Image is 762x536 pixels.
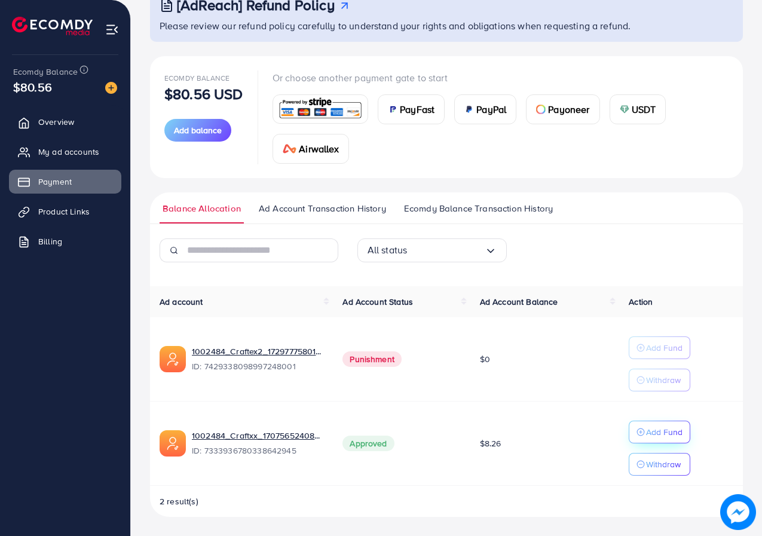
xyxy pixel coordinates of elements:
[38,116,74,128] span: Overview
[629,336,690,359] button: Add Fund
[476,102,506,117] span: PayPal
[342,296,413,308] span: Ad Account Status
[9,140,121,164] a: My ad accounts
[526,94,599,124] a: cardPayoneer
[13,78,52,96] span: $80.56
[646,341,683,355] p: Add Fund
[378,94,445,124] a: cardPayFast
[105,82,117,94] img: image
[388,105,397,114] img: card
[164,119,231,142] button: Add balance
[646,425,683,439] p: Add Fund
[38,235,62,247] span: Billing
[299,142,338,156] span: Airwallex
[13,66,78,78] span: Ecomdy Balance
[9,110,121,134] a: Overview
[610,94,666,124] a: cardUSDT
[164,73,229,83] span: Ecomdy Balance
[192,430,323,442] a: 1002484_Craftxx_1707565240848
[38,206,90,218] span: Product Links
[38,176,72,188] span: Payment
[273,71,729,85] p: Or choose another payment gate to start
[192,345,323,357] a: 1002484_Craftex2_1729777580175
[273,94,369,124] a: card
[160,19,736,33] p: Please review our refund policy carefully to understand your rights and obligations when requesti...
[464,105,474,114] img: card
[342,436,394,451] span: Approved
[629,421,690,443] button: Add Fund
[368,241,408,259] span: All status
[174,124,222,136] span: Add balance
[480,437,501,449] span: $8.26
[629,369,690,391] button: Withdraw
[192,345,323,373] div: <span class='underline'>1002484_Craftex2_1729777580175</span></br>7429338098997248001
[646,457,681,471] p: Withdraw
[9,200,121,223] a: Product Links
[160,346,186,372] img: ic-ads-acc.e4c84228.svg
[629,453,690,476] button: Withdraw
[454,94,516,124] a: cardPayPal
[192,430,323,457] div: <span class='underline'>1002484_Craftxx_1707565240848</span></br>7333936780338642945
[160,430,186,457] img: ic-ads-acc.e4c84228.svg
[632,102,656,117] span: USDT
[160,296,203,308] span: Ad account
[192,360,323,372] span: ID: 7429338098997248001
[164,87,243,101] p: $80.56 USD
[163,202,241,215] span: Balance Allocation
[357,238,507,262] div: Search for option
[629,296,653,308] span: Action
[342,351,402,367] span: Punishment
[273,134,349,164] a: cardAirwallex
[620,105,629,114] img: card
[548,102,589,117] span: Payoneer
[160,495,198,507] span: 2 result(s)
[38,146,99,158] span: My ad accounts
[277,96,365,122] img: card
[404,202,553,215] span: Ecomdy Balance Transaction History
[720,494,756,530] img: image
[480,296,558,308] span: Ad Account Balance
[9,229,121,253] a: Billing
[259,202,386,215] span: Ad Account Transaction History
[400,102,434,117] span: PayFast
[407,241,484,259] input: Search for option
[283,144,297,154] img: card
[480,353,490,365] span: $0
[646,373,681,387] p: Withdraw
[9,170,121,194] a: Payment
[536,105,546,114] img: card
[12,17,93,35] img: logo
[105,23,119,36] img: menu
[192,445,323,457] span: ID: 7333936780338642945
